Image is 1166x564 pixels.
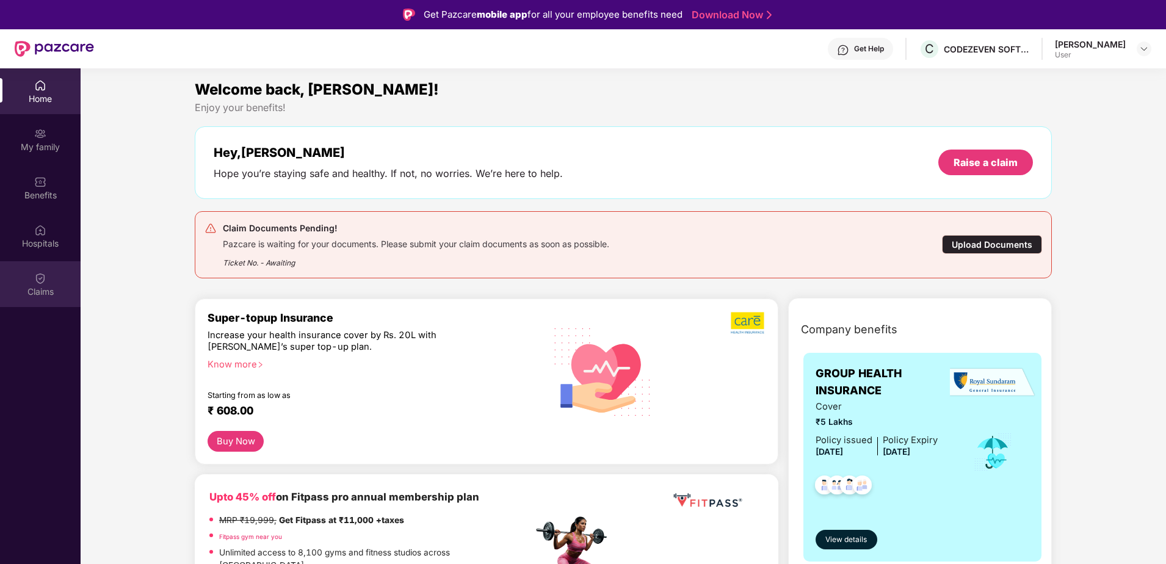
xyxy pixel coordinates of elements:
[195,81,439,98] span: Welcome back, [PERSON_NAME]!
[854,44,884,54] div: Get Help
[208,404,521,419] div: ₹ 608.00
[208,330,480,353] div: Increase your health insurance cover by Rs. 20L with [PERSON_NAME]’s super top-up plan.
[257,361,264,368] span: right
[973,432,1013,472] img: icon
[942,235,1042,254] div: Upload Documents
[34,224,46,236] img: svg+xml;base64,PHN2ZyBpZD0iSG9zcGl0YWxzIiB4bWxucz0iaHR0cDovL3d3dy53My5vcmcvMjAwMC9zdmciIHdpZHRoPS...
[767,9,772,21] img: Stroke
[816,433,872,447] div: Policy issued
[214,167,563,180] div: Hope you’re staying safe and healthy. If not, no worries. We’re here to help.
[208,431,264,452] button: Buy Now
[279,515,404,525] strong: Get Fitpass at ₹11,000 +taxes
[816,530,877,549] button: View details
[208,311,533,324] div: Super-topup Insurance
[205,222,217,234] img: svg+xml;base64,PHN2ZyB4bWxucz0iaHR0cDovL3d3dy53My5vcmcvMjAwMC9zdmciIHdpZHRoPSIyNCIgaGVpZ2h0PSIyNC...
[801,321,897,338] span: Company benefits
[944,43,1029,55] div: CODEZEVEN SOFTWARE PRIVATE LIMITED
[883,433,938,447] div: Policy Expiry
[816,365,957,400] span: GROUP HEALTH INSURANCE
[883,447,910,457] span: [DATE]
[1055,38,1126,50] div: [PERSON_NAME]
[424,7,683,22] div: Get Pazcare for all your employee benefits need
[34,79,46,92] img: svg+xml;base64,PHN2ZyBpZD0iSG9tZSIgeG1sbnM9Imh0dHA6Ly93d3cudzMub3JnLzIwMDAvc3ZnIiB3aWR0aD0iMjAiIG...
[809,472,839,502] img: svg+xml;base64,PHN2ZyB4bWxucz0iaHR0cDovL3d3dy53My5vcmcvMjAwMC9zdmciIHdpZHRoPSI0OC45NDMiIGhlaWdodD...
[34,128,46,140] img: svg+xml;base64,PHN2ZyB3aWR0aD0iMjAiIGhlaWdodD0iMjAiIHZpZXdCb3g9IjAgMCAyMCAyMCIgZmlsbD0ibm9uZSIgeG...
[223,236,609,250] div: Pazcare is waiting for your documents. Please submit your claim documents as soon as possible.
[209,491,479,503] b: on Fitpass pro annual membership plan
[223,250,609,269] div: Ticket No. - Awaiting
[816,447,843,457] span: [DATE]
[208,359,526,367] div: Know more
[835,472,864,502] img: svg+xml;base64,PHN2ZyB4bWxucz0iaHR0cDovL3d3dy53My5vcmcvMjAwMC9zdmciIHdpZHRoPSI0OC45NDMiIGhlaWdodD...
[477,9,527,20] strong: mobile app
[34,272,46,284] img: svg+xml;base64,PHN2ZyBpZD0iQ2xhaW0iIHhtbG5zPSJodHRwOi8vd3d3LnczLm9yZy8yMDAwL3N2ZyIgd2lkdGg9IjIwIi...
[219,533,282,540] a: Fitpass gym near you
[209,491,276,503] b: Upto 45% off
[731,311,766,334] img: b5dec4f62d2307b9de63beb79f102df3.png
[223,221,609,236] div: Claim Documents Pending!
[692,9,768,21] a: Download Now
[950,367,1035,397] img: insurerLogo
[822,472,852,502] img: svg+xml;base64,PHN2ZyB4bWxucz0iaHR0cDovL3d3dy53My5vcmcvMjAwMC9zdmciIHdpZHRoPSI0OC45MTUiIGhlaWdodD...
[208,391,481,399] div: Starting from as low as
[816,400,938,414] span: Cover
[954,156,1018,169] div: Raise a claim
[219,515,277,525] del: MRP ₹19,999,
[15,41,94,57] img: New Pazcare Logo
[816,416,938,429] span: ₹5 Lakhs
[195,101,1052,114] div: Enjoy your benefits!
[403,9,415,21] img: Logo
[671,489,744,512] img: fppp.png
[1055,50,1126,60] div: User
[545,312,661,430] img: svg+xml;base64,PHN2ZyB4bWxucz0iaHR0cDovL3d3dy53My5vcmcvMjAwMC9zdmciIHhtbG5zOnhsaW5rPSJodHRwOi8vd3...
[34,176,46,188] img: svg+xml;base64,PHN2ZyBpZD0iQmVuZWZpdHMiIHhtbG5zPSJodHRwOi8vd3d3LnczLm9yZy8yMDAwL3N2ZyIgd2lkdGg9Ij...
[837,44,849,56] img: svg+xml;base64,PHN2ZyBpZD0iSGVscC0zMngzMiIgeG1sbnM9Imh0dHA6Ly93d3cudzMub3JnLzIwMDAvc3ZnIiB3aWR0aD...
[825,534,867,546] span: View details
[847,472,877,502] img: svg+xml;base64,PHN2ZyB4bWxucz0iaHR0cDovL3d3dy53My5vcmcvMjAwMC9zdmciIHdpZHRoPSI0OC45NDMiIGhlaWdodD...
[1139,44,1149,54] img: svg+xml;base64,PHN2ZyBpZD0iRHJvcGRvd24tMzJ4MzIiIHhtbG5zPSJodHRwOi8vd3d3LnczLm9yZy8yMDAwL3N2ZyIgd2...
[214,145,563,160] div: Hey, [PERSON_NAME]
[925,42,934,56] span: C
